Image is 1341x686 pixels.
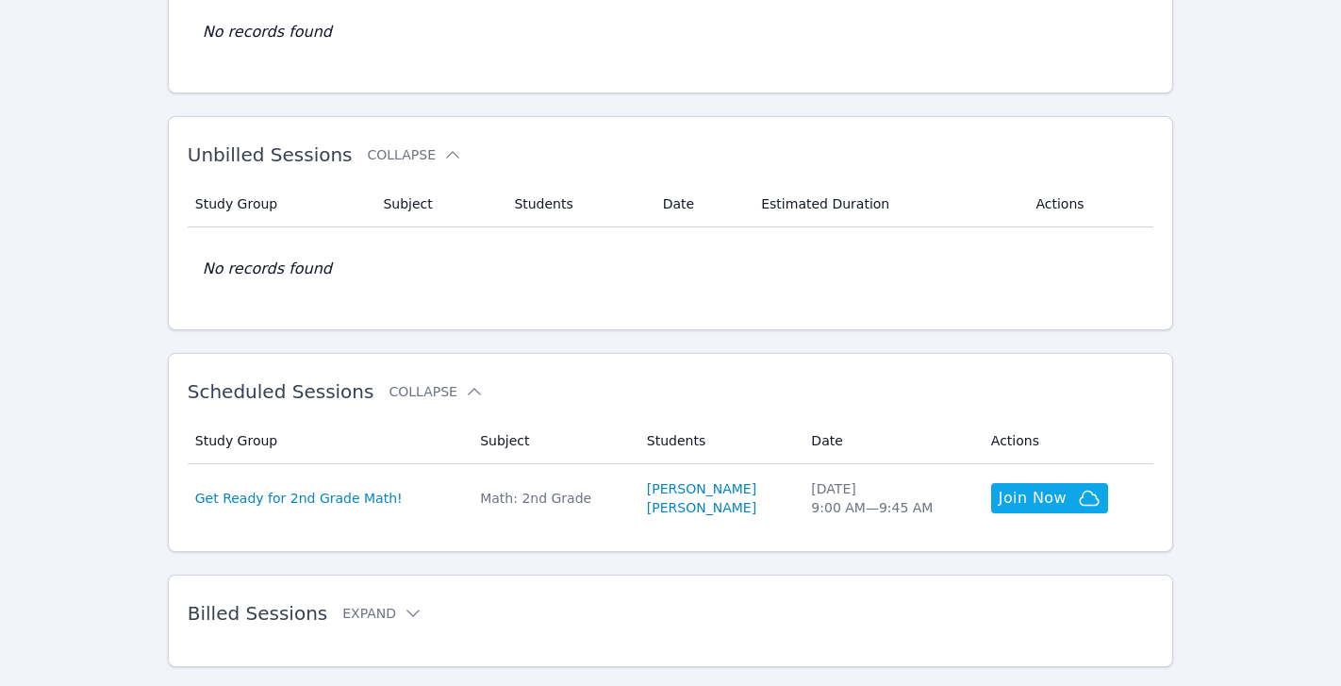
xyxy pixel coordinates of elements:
[188,143,353,166] span: Unbilled Sessions
[811,479,968,517] div: [DATE] 9:00 AM — 9:45 AM
[647,498,756,517] a: [PERSON_NAME]
[1024,181,1153,227] th: Actions
[188,181,372,227] th: Study Group
[195,489,403,508] a: Get Ready for 2nd Grade Math!
[188,418,469,464] th: Study Group
[503,181,651,227] th: Students
[188,380,374,403] span: Scheduled Sessions
[368,145,462,164] button: Collapse
[188,227,1154,310] td: No records found
[188,602,327,625] span: Billed Sessions
[342,604,422,623] button: Expand
[188,464,1154,532] tr: Get Ready for 2nd Grade Math!Math: 2nd Grade[PERSON_NAME][PERSON_NAME][DATE]9:00 AM—9:45 AMJoin Now
[980,418,1153,464] th: Actions
[991,483,1108,513] button: Join Now
[389,382,483,401] button: Collapse
[372,181,503,227] th: Subject
[999,487,1067,510] span: Join Now
[647,479,756,498] a: [PERSON_NAME]
[469,418,636,464] th: Subject
[652,181,751,227] th: Date
[750,181,1024,227] th: Estimated Duration
[636,418,801,464] th: Students
[480,489,624,508] div: Math: 2nd Grade
[800,418,979,464] th: Date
